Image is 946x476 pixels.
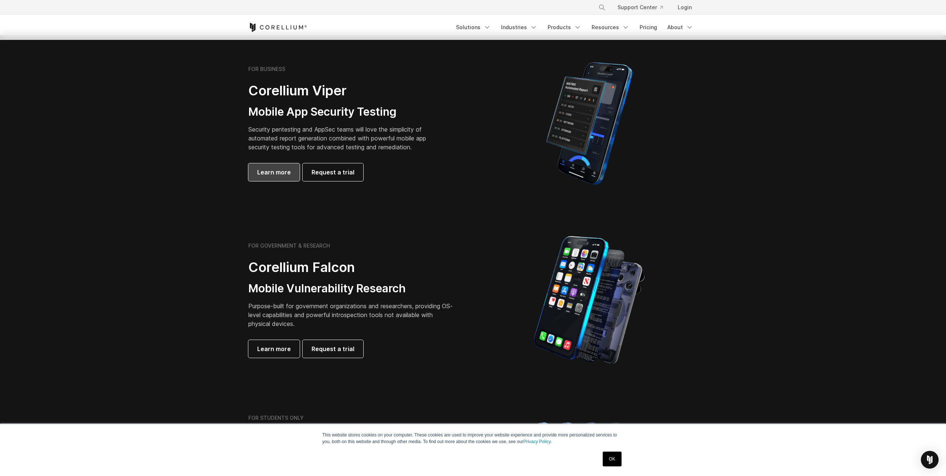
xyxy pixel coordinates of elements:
[248,302,455,328] p: Purpose-built for government organizations and researchers, providing OS-level capabilities and p...
[322,432,624,445] p: This website stores cookies on your computer. These cookies are used to improve your website expe...
[248,340,300,358] a: Learn more
[603,452,622,466] a: OK
[248,125,438,152] p: Security pentesting and AppSec teams will love the simplicity of automated report generation comb...
[534,59,645,188] img: Corellium MATRIX automated report on iPhone showing app vulnerability test results across securit...
[595,1,609,14] button: Search
[663,21,698,34] a: About
[312,168,354,177] span: Request a trial
[452,21,495,34] a: Solutions
[921,451,939,469] div: Open Intercom Messenger
[635,21,661,34] a: Pricing
[612,1,669,14] a: Support Center
[312,344,354,353] span: Request a trial
[672,1,698,14] a: Login
[248,242,330,249] h6: FOR GOVERNMENT & RESEARCH
[497,21,542,34] a: Industries
[248,163,300,181] a: Learn more
[248,415,304,421] h6: FOR STUDENTS ONLY
[303,163,363,181] a: Request a trial
[589,1,698,14] div: Navigation Menu
[248,105,438,119] h3: Mobile App Security Testing
[248,66,285,72] h6: FOR BUSINESS
[257,168,291,177] span: Learn more
[543,21,586,34] a: Products
[587,21,634,34] a: Resources
[534,235,645,365] img: iPhone model separated into the mechanics used to build the physical device.
[248,259,455,276] h2: Corellium Falcon
[248,23,307,32] a: Corellium Home
[452,21,698,34] div: Navigation Menu
[303,340,363,358] a: Request a trial
[523,439,552,444] a: Privacy Policy.
[257,344,291,353] span: Learn more
[248,282,455,296] h3: Mobile Vulnerability Research
[248,82,438,99] h2: Corellium Viper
